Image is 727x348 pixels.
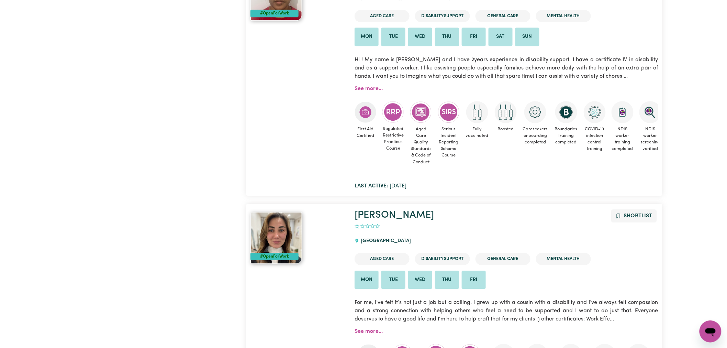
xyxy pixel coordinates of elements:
[415,10,470,22] li: Disability Support
[355,210,434,220] a: [PERSON_NAME]
[250,212,346,264] a: Mary #OpenForWork
[381,28,405,46] li: Available on Tue
[355,232,415,250] div: [GEOGRAPHIC_DATA]
[515,28,539,46] li: Available on Sun
[355,28,379,46] li: Available on Mon
[584,101,606,123] img: CS Academy: COVID-19 Infection Control Training course completed
[466,101,488,123] img: Care and support worker has received 2 doses of COVID-19 vaccine
[639,101,661,123] img: NDIS Worker Screening Verified
[495,123,517,135] span: Boosted
[410,101,432,123] img: CS Academy: Aged Care Quality Standards & Code of Conduct course completed
[382,123,404,155] span: Regulated Restrictive Practices Course
[355,86,383,91] a: See more...
[250,10,298,17] div: #OpenForWork
[355,183,406,189] span: [DATE]
[462,271,486,289] li: Available on Fri
[355,271,379,289] li: Available on Mon
[250,212,302,264] img: View Mary 's profile
[555,101,577,123] img: CS Academy: Boundaries in care and support work course completed
[522,123,549,149] span: Careseekers onboarding completed
[624,213,652,219] span: Shortlist
[462,28,486,46] li: Available on Fri
[355,101,377,123] img: Care and support worker has completed First Aid Certification
[639,123,661,155] span: NDIS worker screening verified
[495,101,517,123] img: Care and support worker has received booster dose of COVID-19 vaccination
[408,271,432,289] li: Available on Wed
[611,123,634,155] span: NDIS worker training completed
[355,10,410,22] li: Aged Care
[536,10,591,22] li: Mental Health
[524,101,546,123] img: CS Academy: Careseekers Onboarding course completed
[700,320,722,342] iframe: Button to launch messaging window
[584,123,606,155] span: COVID-19 infection control training
[410,123,432,168] span: Aged Care Quality Standards & Code of Conduct
[438,123,460,162] span: Serious Incident Reporting Scheme Course
[355,329,383,334] a: See more...
[415,253,470,265] li: Disability Support
[355,222,380,230] div: add rating by typing an integer from 0 to 5 or pressing arrow keys
[536,253,591,265] li: Mental Health
[250,253,298,260] div: #OpenForWork
[355,123,377,142] span: First Aid Certified
[438,101,460,123] img: CS Academy: Serious Incident Reporting Scheme course completed
[476,10,530,22] li: General Care
[381,271,405,289] li: Available on Tue
[489,28,513,46] li: Available on Sat
[554,123,578,149] span: Boundaries training completed
[465,123,489,142] span: Fully vaccinated
[355,294,658,327] p: For me, I’ve felt it’s not just a job but a calling. I grew up with a cousin with a disability an...
[355,52,658,85] p: Hi ! My name is [PERSON_NAME] and I have 2years experience in disability support. I have a certif...
[355,183,388,189] b: Last active:
[355,253,410,265] li: Aged Care
[611,209,657,222] button: Add to shortlist
[435,28,459,46] li: Available on Thu
[612,101,634,123] img: CS Academy: Introduction to NDIS Worker Training course completed
[435,271,459,289] li: Available on Thu
[476,253,530,265] li: General Care
[382,101,404,123] img: CS Academy: Regulated Restrictive Practices course completed
[408,28,432,46] li: Available on Wed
